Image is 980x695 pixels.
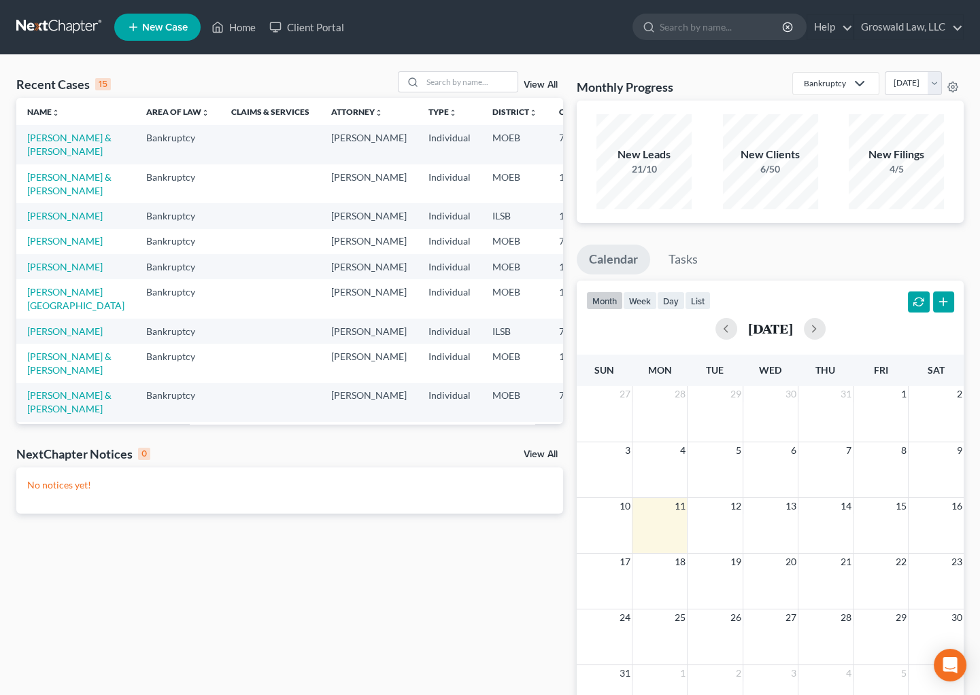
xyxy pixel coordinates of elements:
[320,203,418,228] td: [PERSON_NAME]
[320,229,418,254] td: [PERSON_NAME]
[418,279,481,318] td: Individual
[548,383,616,422] td: 7
[331,107,383,117] a: Attorneyunfold_more
[135,164,220,203] td: Bankruptcy
[723,162,818,176] div: 6/50
[548,254,616,279] td: 13
[548,422,616,447] td: 7
[481,319,548,344] td: ILSB
[748,321,793,336] h2: [DATE]
[729,554,743,570] span: 19
[596,162,692,176] div: 21/10
[320,422,418,447] td: [PERSON_NAME]
[481,164,548,203] td: MOEB
[52,109,60,117] i: unfold_more
[320,125,418,164] td: [PERSON_NAME]
[418,383,481,422] td: Individual
[950,498,964,514] span: 16
[548,125,616,164] td: 7
[594,364,614,376] span: Sun
[839,609,853,626] span: 28
[950,609,964,626] span: 30
[804,77,846,89] div: Bankruptcy
[559,107,605,117] a: Chapterunfold_more
[422,72,518,92] input: Search by name...
[548,164,616,203] td: 13
[481,125,548,164] td: MOEB
[900,665,908,681] span: 5
[956,442,964,459] span: 9
[27,210,103,221] a: [PERSON_NAME]
[548,344,616,382] td: 13
[524,450,558,459] a: View All
[845,665,853,681] span: 4
[685,291,711,310] button: list
[320,383,418,422] td: [PERSON_NAME]
[900,386,908,402] span: 1
[548,203,616,228] td: 13
[815,364,835,376] span: Thu
[577,245,650,274] a: Calendar
[660,14,784,39] input: Search by name...
[320,164,418,203] td: [PERSON_NAME]
[135,229,220,254] td: Bankruptcy
[548,279,616,318] td: 13
[428,107,457,117] a: Typeunfold_more
[656,245,710,274] a: Tasks
[790,665,798,681] span: 3
[481,203,548,228] td: ILSB
[27,132,112,157] a: [PERSON_NAME] & [PERSON_NAME]
[618,498,632,514] span: 10
[729,498,743,514] span: 12
[481,229,548,254] td: MOEB
[679,442,687,459] span: 4
[142,22,188,33] span: New Case
[874,364,888,376] span: Fri
[723,147,818,162] div: New Clients
[449,109,457,117] i: unfold_more
[673,498,687,514] span: 11
[201,109,209,117] i: unfold_more
[481,383,548,422] td: MOEB
[524,80,558,90] a: View All
[492,107,537,117] a: Districtunfold_more
[839,554,853,570] span: 21
[135,422,220,447] td: Bankruptcy
[481,279,548,318] td: MOEB
[956,386,964,402] span: 2
[135,254,220,279] td: Bankruptcy
[784,498,798,514] span: 13
[135,203,220,228] td: Bankruptcy
[729,386,743,402] span: 29
[759,364,781,376] span: Wed
[734,665,743,681] span: 2
[135,344,220,382] td: Bankruptcy
[481,422,548,447] td: MOEB
[624,442,632,459] span: 3
[320,319,418,344] td: [PERSON_NAME]
[320,279,418,318] td: [PERSON_NAME]
[418,254,481,279] td: Individual
[135,125,220,164] td: Bankruptcy
[418,164,481,203] td: Individual
[784,554,798,570] span: 20
[673,609,687,626] span: 25
[320,344,418,382] td: [PERSON_NAME]
[375,109,383,117] i: unfold_more
[839,386,853,402] span: 31
[27,389,112,414] a: [PERSON_NAME] & [PERSON_NAME]
[849,162,944,176] div: 4/5
[263,15,351,39] a: Client Portal
[849,147,944,162] div: New Filings
[618,609,632,626] span: 24
[854,15,963,39] a: Groswald Law, LLC
[418,319,481,344] td: Individual
[418,203,481,228] td: Individual
[529,109,537,117] i: unfold_more
[586,291,623,310] button: month
[135,279,220,318] td: Bankruptcy
[618,386,632,402] span: 27
[220,98,320,125] th: Claims & Services
[784,386,798,402] span: 30
[618,665,632,681] span: 31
